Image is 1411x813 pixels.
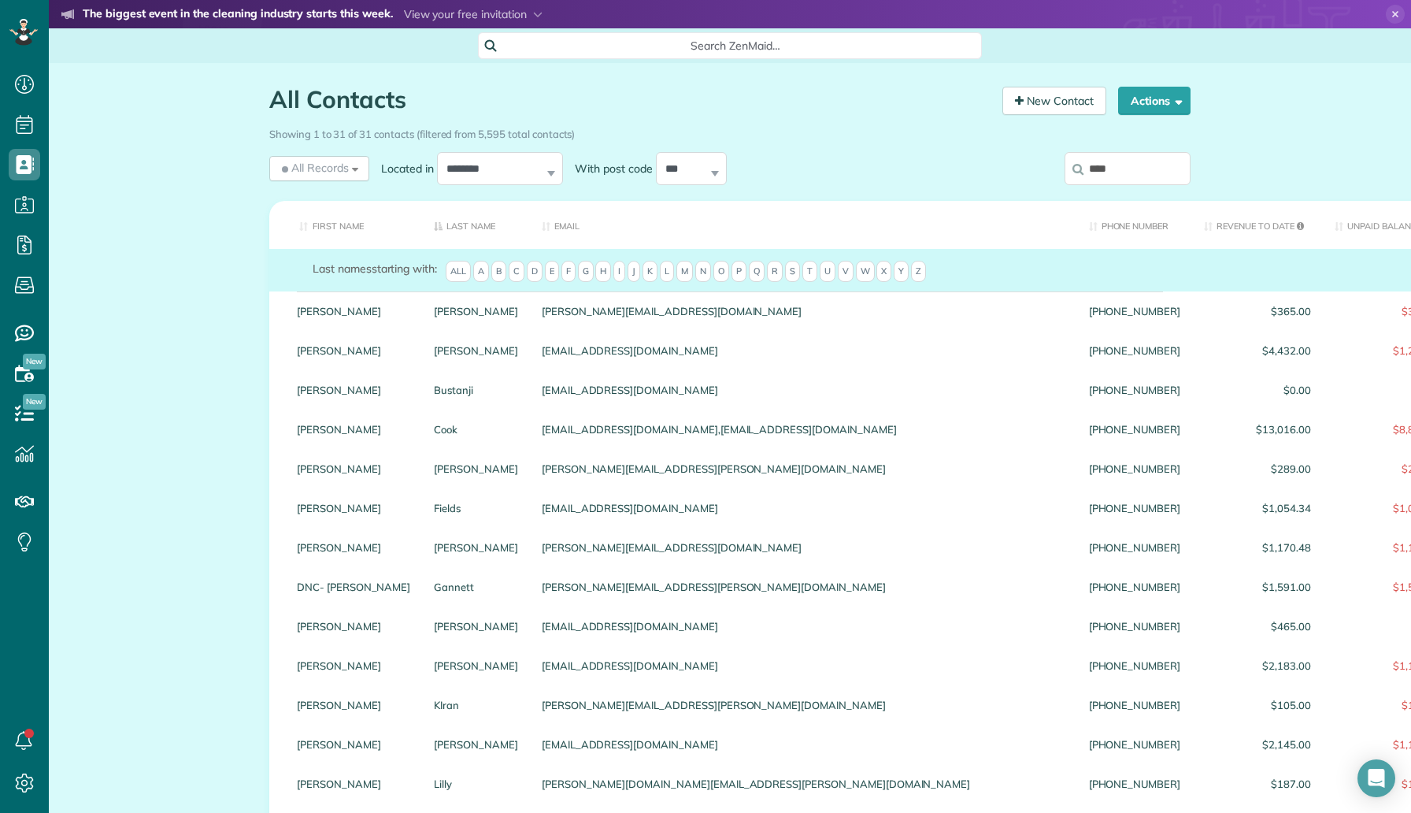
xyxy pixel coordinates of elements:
span: All Records [279,160,349,176]
div: [PERSON_NAME][EMAIL_ADDRESS][DOMAIN_NAME] [530,291,1077,331]
span: B [491,261,506,283]
span: X [876,261,891,283]
div: [EMAIL_ADDRESS][DOMAIN_NAME],[EMAIL_ADDRESS][DOMAIN_NAME] [530,410,1077,449]
th: First Name: activate to sort column ascending [269,201,422,249]
a: [PERSON_NAME] [297,700,410,711]
span: W [856,261,875,283]
a: [PERSON_NAME] [297,424,410,435]
th: Revenue to Date: activate to sort column ascending [1192,201,1323,249]
a: [PERSON_NAME] [434,345,518,356]
div: Showing 1 to 31 of 31 contacts (filtered from 5,595 total contacts) [269,121,1191,142]
span: M [676,261,693,283]
a: [PERSON_NAME] [297,384,410,395]
a: [PERSON_NAME] [297,542,410,553]
div: [PHONE_NUMBER] [1077,646,1192,685]
div: [PHONE_NUMBER] [1077,764,1192,804]
a: KIran [434,700,518,711]
span: N [695,261,711,283]
a: Gannett [434,581,518,592]
div: [PHONE_NUMBER] [1077,370,1192,410]
span: $4,432.00 [1204,345,1311,356]
div: [EMAIL_ADDRESS][DOMAIN_NAME] [530,725,1077,764]
span: P [731,261,746,283]
div: [PHONE_NUMBER] [1077,685,1192,725]
div: [EMAIL_ADDRESS][DOMAIN_NAME] [530,370,1077,410]
a: [PERSON_NAME] [297,503,410,514]
a: Lilly [434,778,518,789]
th: Last Name: activate to sort column descending [422,201,530,249]
span: All [446,261,471,283]
div: [PHONE_NUMBER] [1077,528,1192,567]
span: $1,170.48 [1204,542,1311,553]
button: Actions [1118,87,1191,115]
div: [EMAIL_ADDRESS][DOMAIN_NAME] [530,488,1077,528]
h1: All Contacts [269,87,991,113]
span: $187.00 [1204,778,1311,789]
span: $13,016.00 [1204,424,1311,435]
span: $0.00 [1204,384,1311,395]
div: [PHONE_NUMBER] [1077,607,1192,646]
a: [PERSON_NAME] [297,660,410,671]
span: H [595,261,611,283]
span: O [713,261,729,283]
a: [PERSON_NAME] [297,621,410,632]
strong: The biggest event in the cleaning industry starts this week. [83,6,393,24]
a: New Contact [1002,87,1106,115]
span: Y [894,261,909,283]
div: [PERSON_NAME][EMAIL_ADDRESS][PERSON_NAME][DOMAIN_NAME] [530,567,1077,607]
th: Email: activate to sort column ascending [530,201,1077,249]
th: Phone number: activate to sort column ascending [1077,201,1192,249]
div: [PHONE_NUMBER] [1077,725,1192,764]
span: Last names [313,262,372,276]
span: $289.00 [1204,463,1311,474]
a: Cook [434,424,518,435]
span: E [545,261,559,283]
a: [PERSON_NAME] [297,463,410,474]
span: $1,054.34 [1204,503,1311,514]
a: [PERSON_NAME] [297,739,410,750]
span: C [509,261,524,283]
span: $2,183.00 [1204,660,1311,671]
span: S [785,261,800,283]
span: T [802,261,817,283]
span: $465.00 [1204,621,1311,632]
div: [PERSON_NAME][EMAIL_ADDRESS][PERSON_NAME][DOMAIN_NAME] [530,685,1077,725]
div: [PERSON_NAME][DOMAIN_NAME][EMAIL_ADDRESS][PERSON_NAME][DOMAIN_NAME] [530,764,1077,804]
span: I [613,261,625,283]
span: R [767,261,783,283]
label: Located in [369,161,437,176]
span: $105.00 [1204,700,1311,711]
div: [PERSON_NAME][EMAIL_ADDRESS][DOMAIN_NAME] [530,528,1077,567]
div: [EMAIL_ADDRESS][DOMAIN_NAME] [530,607,1077,646]
span: F [561,261,576,283]
div: [PHONE_NUMBER] [1077,449,1192,488]
span: New [23,394,46,410]
a: [PERSON_NAME] [434,621,518,632]
div: Open Intercom Messenger [1357,759,1395,797]
span: $2,145.00 [1204,739,1311,750]
span: K [643,261,657,283]
div: [PHONE_NUMBER] [1077,567,1192,607]
a: [PERSON_NAME] [297,306,410,317]
label: With post code [563,161,656,176]
span: J [628,261,640,283]
span: A [473,261,489,283]
div: [PHONE_NUMBER] [1077,410,1192,449]
label: starting with: [313,261,437,277]
a: [PERSON_NAME] [297,778,410,789]
span: G [578,261,594,283]
a: [PERSON_NAME] [434,463,518,474]
span: Z [911,261,926,283]
span: U [820,261,835,283]
div: [PERSON_NAME][EMAIL_ADDRESS][PERSON_NAME][DOMAIN_NAME] [530,449,1077,488]
a: DNC- [PERSON_NAME] [297,581,410,592]
div: [PHONE_NUMBER] [1077,291,1192,331]
div: [EMAIL_ADDRESS][DOMAIN_NAME] [530,646,1077,685]
span: D [527,261,543,283]
a: [PERSON_NAME] [434,542,518,553]
div: [PHONE_NUMBER] [1077,331,1192,370]
span: New [23,354,46,369]
span: Q [749,261,765,283]
a: [PERSON_NAME] [297,345,410,356]
a: Bustanji [434,384,518,395]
